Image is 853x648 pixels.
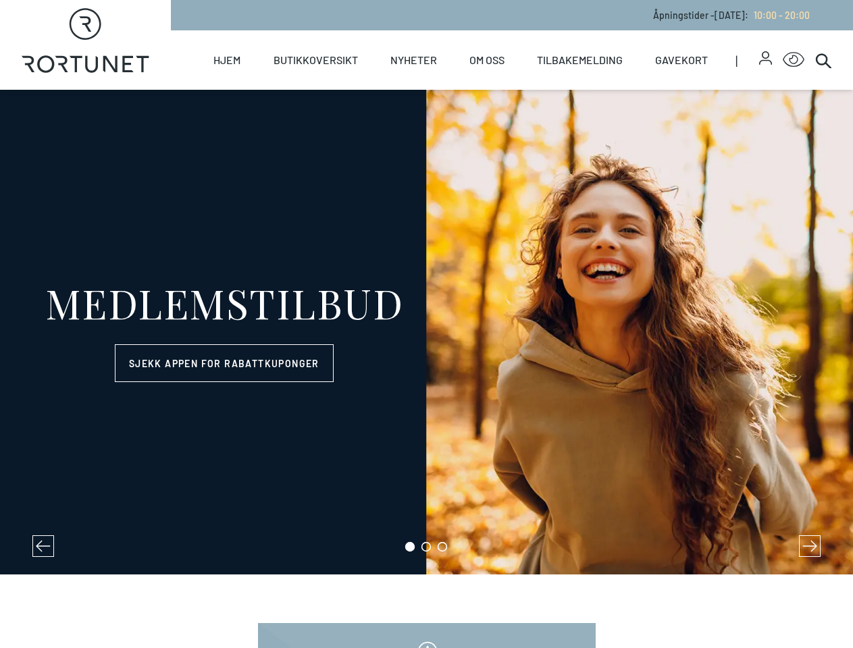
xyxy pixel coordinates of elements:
[115,344,334,382] a: Sjekk appen for rabattkuponger
[390,30,437,90] a: Nyheter
[655,30,708,90] a: Gavekort
[735,30,759,90] span: |
[537,30,623,90] a: Tilbakemelding
[45,282,404,323] div: MEDLEMSTILBUD
[274,30,358,90] a: Butikkoversikt
[748,9,810,21] a: 10:00 - 20:00
[783,49,804,71] button: Open Accessibility Menu
[754,9,810,21] span: 10:00 - 20:00
[213,30,240,90] a: Hjem
[653,8,810,22] p: Åpningstider - [DATE] :
[469,30,505,90] a: Om oss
